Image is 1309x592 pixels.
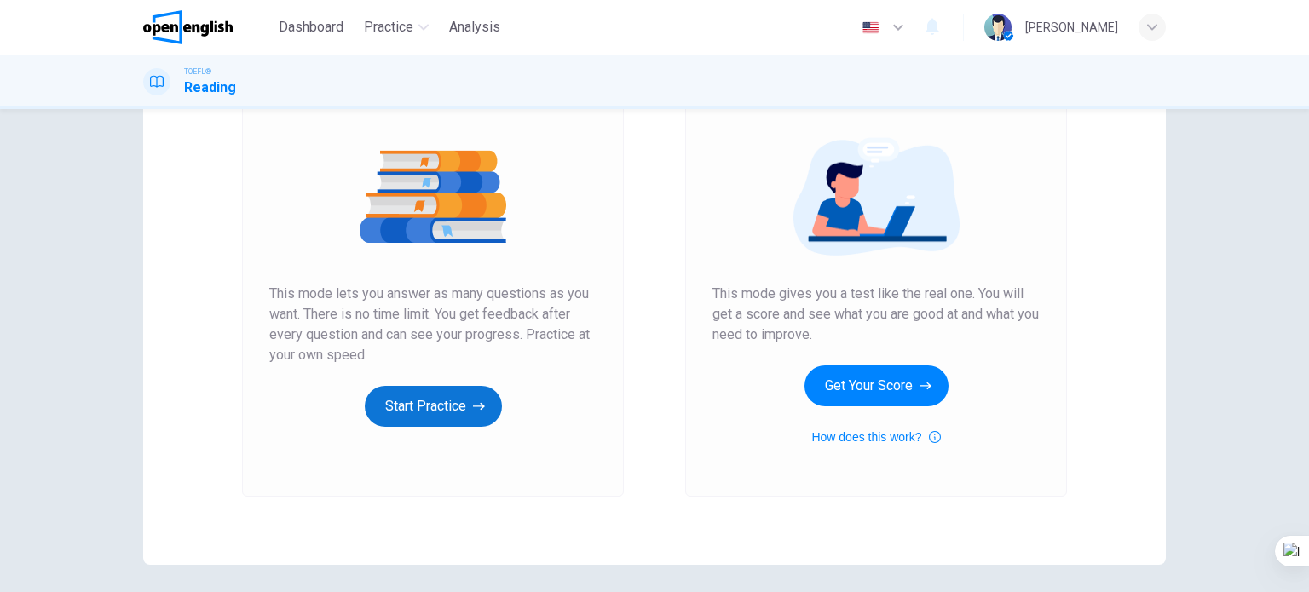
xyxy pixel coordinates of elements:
button: Get Your Score [804,365,949,406]
span: Practice [364,17,413,37]
span: This mode gives you a test like the real one. You will get a score and see what you are good at a... [712,284,1040,345]
img: en [860,21,881,34]
button: Analysis [442,12,507,43]
span: Analysis [449,17,500,37]
button: Start Practice [365,386,502,427]
button: How does this work? [811,427,940,447]
span: This mode lets you answer as many questions as you want. There is no time limit. You get feedback... [269,284,597,365]
img: Profile picture [984,14,1012,41]
h1: Reading [184,78,236,98]
img: OpenEnglish logo [143,10,233,44]
button: Practice [357,12,435,43]
span: Dashboard [279,17,343,37]
button: Dashboard [272,12,350,43]
div: [PERSON_NAME] [1025,17,1118,37]
a: OpenEnglish logo [143,10,272,44]
span: TOEFL® [184,66,211,78]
